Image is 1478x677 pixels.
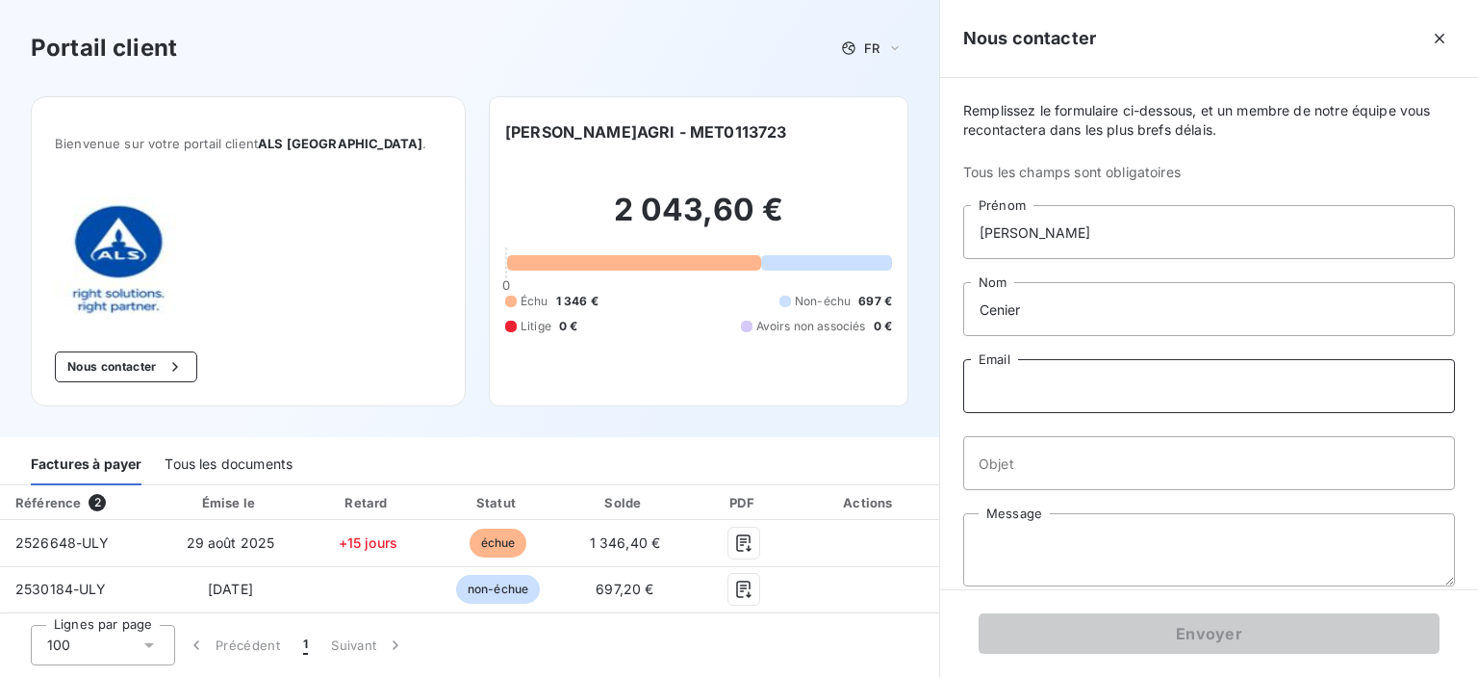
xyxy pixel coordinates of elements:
span: 29 août 2025 [187,534,275,551]
div: Émise le [163,493,298,512]
div: Factures à payer [31,445,141,485]
span: 1 346,40 € [590,534,661,551]
div: Référence [15,495,81,510]
span: FR [864,40,879,56]
span: 1 346 € [556,293,599,310]
span: 0 [502,277,510,293]
div: Statut [438,493,559,512]
input: placeholder [963,359,1455,413]
button: 1 [292,625,319,665]
h6: [PERSON_NAME]AGRI - MET0113723 [505,120,787,143]
span: Remplissez le formulaire ci-dessous, et un membre de notre équipe vous recontactera dans les plus... [963,101,1455,140]
button: Nous contacter [55,352,197,382]
span: 0 € [874,318,892,335]
span: 1 [303,636,308,655]
h2: 2 043,60 € [505,191,892,248]
span: Avoirs non associés [756,318,866,335]
span: 100 [47,636,70,655]
input: placeholder [963,436,1455,490]
input: placeholder [963,282,1455,336]
span: non-échue [456,575,540,604]
button: Précédent [175,625,292,665]
span: échue [470,529,527,558]
img: Company logo [55,197,178,321]
span: [DATE] [208,581,253,597]
h3: Portail client [31,31,177,65]
span: 697,20 € [596,581,653,597]
span: 2 [89,494,106,511]
span: 697 € [858,293,892,310]
input: placeholder [963,205,1455,259]
span: Litige [521,318,551,335]
span: Échu [521,293,548,310]
span: Bienvenue sur votre portail client . [55,136,442,151]
button: Envoyer [979,613,1440,654]
div: Solde [566,493,683,512]
h5: Nous contacter [963,25,1096,52]
div: Tous les documents [165,445,293,485]
div: PDF [691,493,796,512]
span: Non-échu [795,293,851,310]
span: 2530184-ULY [15,581,107,597]
button: Suivant [319,625,417,665]
div: Actions [804,493,936,512]
span: ALS [GEOGRAPHIC_DATA] [258,136,422,151]
span: +15 jours [339,534,397,551]
span: Tous les champs sont obligatoires [963,163,1455,182]
div: Retard [306,493,430,512]
span: 0 € [559,318,577,335]
span: 2526648-ULY [15,534,110,551]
